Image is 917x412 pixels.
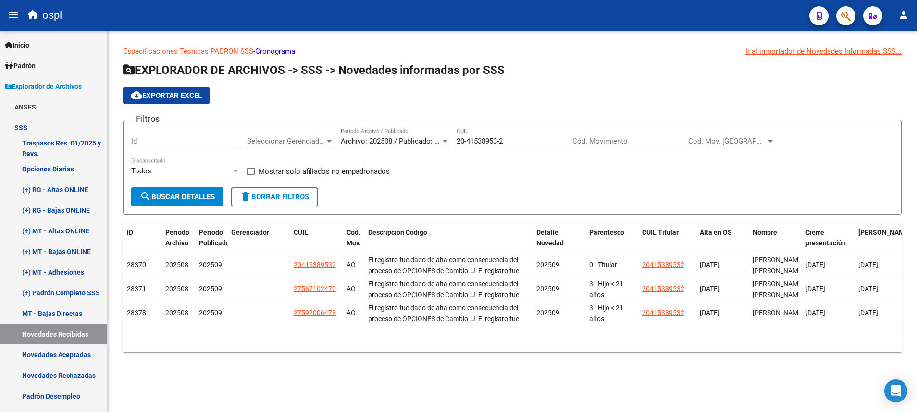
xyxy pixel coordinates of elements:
[696,222,749,265] datatable-header-cell: Alta en OS
[858,261,878,268] span: [DATE]
[858,309,878,316] span: [DATE]
[294,285,336,292] span: 27567102470
[131,167,151,175] span: Todos
[127,229,133,236] span: ID
[753,229,777,236] span: Nombre
[364,222,533,265] datatable-header-cell: Descripción Código
[165,229,189,247] span: Período Archivo
[195,222,227,265] datatable-header-cell: Período Publicado
[805,261,825,268] span: [DATE]
[127,309,146,316] span: 28378
[749,222,802,265] datatable-header-cell: Nombre
[536,261,559,268] span: 202509
[231,229,269,236] span: Gerenciador
[343,222,364,265] datatable-header-cell: Cod. Mov.
[855,222,907,265] datatable-header-cell: Fecha Nac.
[165,309,188,316] span: 202508
[642,261,684,268] span: 20415389532
[368,280,519,375] span: El registro fue dado de alta como consecuencia del proceso de OPCIONES de Cambio. J: El registro ...
[123,47,253,56] a: Especificaciones Técnicas PADRON SSS
[753,256,804,275] span: [PERSON_NAME] [PERSON_NAME]
[255,47,295,56] a: Cronograma
[589,280,623,299] span: 3 - Hijo < 21 años
[753,309,804,316] span: [PERSON_NAME]
[123,222,161,265] datatable-header-cell: ID
[140,191,151,202] mat-icon: search
[127,261,146,268] span: 28370
[294,309,336,316] span: 27592006478
[290,222,343,265] datatable-header-cell: CUIL
[341,137,458,145] span: Archivo: 202508 / Publicado: 202509
[294,261,336,268] span: 20415389532
[642,229,679,236] span: CUIL Titular
[585,222,638,265] datatable-header-cell: Parentesco
[5,40,29,50] span: Inicio
[240,191,251,202] mat-icon: delete
[42,5,62,26] span: ospl
[259,166,390,177] span: Mostrar solo afiliados no empadronados
[589,261,617,268] span: 0 - Titular
[536,229,564,247] span: Detalle Novedad
[199,309,222,316] span: 202509
[700,309,719,316] span: [DATE]
[5,81,82,92] span: Explorador de Archivos
[199,285,222,292] span: 202509
[123,46,902,57] p: -
[240,193,309,201] span: Borrar Filtros
[131,112,164,126] h3: Filtros
[700,229,732,236] span: Alta en OS
[131,89,142,101] mat-icon: cloud_download
[805,309,825,316] span: [DATE]
[805,229,846,247] span: Cierre presentación
[884,379,907,402] div: Open Intercom Messenger
[536,309,559,316] span: 202509
[700,285,719,292] span: [DATE]
[536,285,559,292] span: 202509
[368,229,427,236] span: Descripción Código
[805,285,825,292] span: [DATE]
[5,61,36,71] span: Padrón
[123,87,210,104] button: Exportar EXCEL
[347,229,361,247] span: Cod. Mov.
[127,285,146,292] span: 28371
[642,309,684,316] span: 20415389532
[802,222,855,265] datatable-header-cell: Cierre presentación
[347,309,356,316] span: AO
[131,187,223,206] button: Buscar Detalles
[642,285,684,292] span: 20415389532
[347,261,356,268] span: AO
[231,187,318,206] button: Borrar Filtros
[753,280,804,299] span: [PERSON_NAME] [PERSON_NAME]
[123,63,505,77] span: EXPLORADOR DE ARCHIVOS -> SSS -> Novedades informadas por SSS
[227,222,290,265] datatable-header-cell: Gerenciador
[8,9,19,21] mat-icon: menu
[131,91,202,100] span: Exportar EXCEL
[688,137,766,145] span: Cod. Mov. [GEOGRAPHIC_DATA]
[140,193,215,201] span: Buscar Detalles
[165,261,188,268] span: 202508
[161,222,195,265] datatable-header-cell: Período Archivo
[347,285,356,292] span: AO
[533,222,585,265] datatable-header-cell: Detalle Novedad
[898,9,909,21] mat-icon: person
[199,229,230,247] span: Período Publicado
[858,229,912,236] span: [PERSON_NAME].
[199,261,222,268] span: 202509
[589,229,624,236] span: Parentesco
[247,137,325,145] span: Seleccionar Gerenciador
[368,304,519,399] span: El registro fue dado de alta como consecuencia del proceso de OPCIONES de Cambio. J: El registro ...
[589,304,623,323] span: 3 - Hijo < 21 años
[858,285,878,292] span: [DATE]
[294,229,308,236] span: CUIL
[638,222,696,265] datatable-header-cell: CUIL Titular
[165,285,188,292] span: 202508
[700,261,719,268] span: [DATE]
[745,46,902,57] div: Ir al importador de Novedades Informadas SSS...
[368,256,519,351] span: El registro fue dado de alta como consecuencia del proceso de OPCIONES de Cambio. J: El registro ...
